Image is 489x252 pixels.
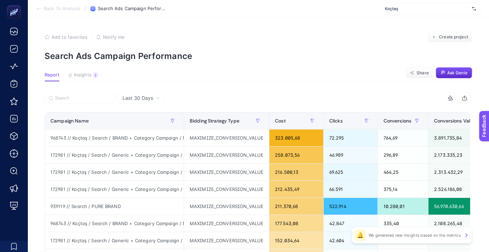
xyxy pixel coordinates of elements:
div: 152.034,64 [269,232,323,249]
div: 464,25 [378,164,428,180]
div: MAXIMIZE_CONVERSION_VALUE [184,147,269,163]
div: 10.280,01 [378,198,428,215]
div: 172981 // Koçtaş / Search / Generic + Category Campaign / Isıtma ve Soğutma / (Broadmatch) [45,232,184,249]
button: Add to favorites [45,34,87,40]
button: Create project [428,31,472,43]
span: Ask Genie [447,70,467,76]
span: Cost [275,118,286,124]
div: 968743 // Koçtaş / Search / BRAND + Category Campaign / Mutfak [45,215,184,232]
span: Koçtaş [385,6,469,12]
div: 69.625 [324,164,378,180]
div: 335,40 [378,215,428,232]
span: Conversions [384,118,412,124]
div: MAXIMIZE_CONVERSION_VALUE [184,198,269,215]
span: Share [417,70,429,76]
div: MAXIMIZE_CONVERSION_VALUE [184,181,269,198]
span: Add to favorites [52,34,87,40]
div: MAXIMIZE_CONVERSION_VALUE [184,215,269,232]
span: Report [45,72,60,78]
p: We generated new insights based on the metrics [369,232,461,238]
div: 177.543,08 [269,215,323,232]
span: Clicks [329,118,343,124]
div: MAXIMIZE_CONVERSION_VALUE [184,232,269,249]
div: MAXIMIZE_CONVERSION_VALUE [184,129,269,146]
span: Search Ads Campaign Performance [98,6,167,12]
span: Notify me [103,34,125,40]
button: Notify me [96,34,125,40]
input: Search [55,96,110,101]
span: Create project [439,34,468,40]
span: / [85,6,86,11]
div: 212.435,49 [269,181,323,198]
div: 764,69 [378,129,428,146]
span: Conversions Value [434,118,476,124]
div: 42.604 [324,232,378,249]
p: Search Ads Campaign Performance [45,51,472,61]
div: 🔔 [355,230,366,241]
div: 216.500,13 [269,164,323,180]
div: 42.847 [324,215,378,232]
span: Back To Analysis [44,6,80,12]
span: Insights [74,72,92,78]
button: Share [406,67,433,79]
div: 46.989 [324,147,378,163]
div: 258.073,56 [269,147,323,163]
div: 939119 // Search / PURE BRAND [45,198,184,215]
span: Campaign Name [50,118,89,124]
div: 968743 // Koçtaş / Search / BRAND + Category Campaign / Mobilya [45,129,184,146]
span: Feedback [4,2,26,8]
div: 211.370,68 [269,198,323,215]
div: 72.295 [324,129,378,146]
span: Bidding Strategy Type [190,118,239,124]
div: 2 [93,72,98,78]
img: svg%3e [472,5,476,12]
div: 172981 // Koçtaş / Search / Generic + Category Campaign / Mobilya / Gardırop (Broadmatch) [45,147,184,163]
div: 375,14 [378,181,428,198]
div: 66.591 [324,181,378,198]
div: 296,89 [378,147,428,163]
div: 522.914 [324,198,378,215]
span: Last 30 Days [123,95,153,102]
div: MAXIMIZE_CONVERSION_VALUE [184,164,269,180]
div: 323.005,68 [269,129,323,146]
div: 172981 // Koçtaş / Search / Generic + Category Campaign / Mobilya / (Broadmatch) [45,164,184,180]
div: 172981 // Koçtaş / Search / Generic + Category Campaign / Mutfak (Broadmatch) [45,181,184,198]
button: Ask Genie [436,67,472,79]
